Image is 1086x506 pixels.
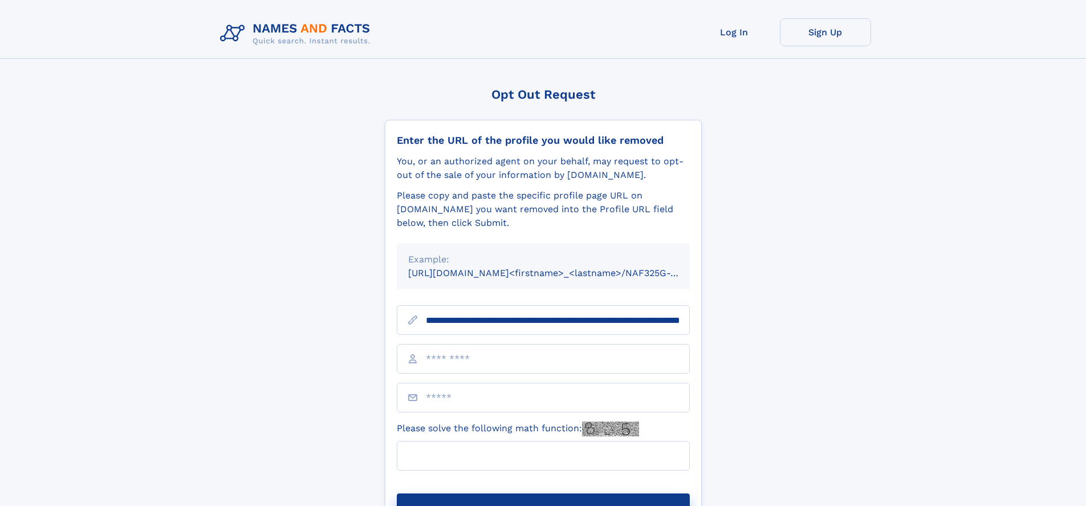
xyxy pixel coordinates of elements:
[397,155,690,182] div: You, or an authorized agent on your behalf, may request to opt-out of the sale of your informatio...
[780,18,871,46] a: Sign Up
[689,18,780,46] a: Log In
[397,422,639,436] label: Please solve the following math function:
[215,18,380,49] img: Logo Names and Facts
[408,253,678,266] div: Example:
[385,87,702,102] div: Opt Out Request
[408,268,711,278] small: [URL][DOMAIN_NAME]<firstname>_<lastname>/NAF325G-xxxxxxxx
[397,134,690,147] div: Enter the URL of the profile you would like removed
[397,189,690,230] div: Please copy and paste the specific profile page URL on [DOMAIN_NAME] you want removed into the Pr...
